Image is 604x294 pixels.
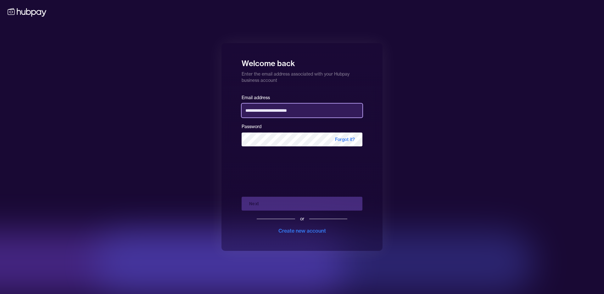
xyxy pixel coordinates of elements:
p: Enter the email address associated with your Hubpay business account [242,68,362,83]
span: Forgot it? [327,133,362,146]
h1: Welcome back [242,54,362,68]
label: Password [242,124,261,129]
div: Create new account [278,227,326,235]
label: Email address [242,95,270,100]
div: or [300,216,304,222]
